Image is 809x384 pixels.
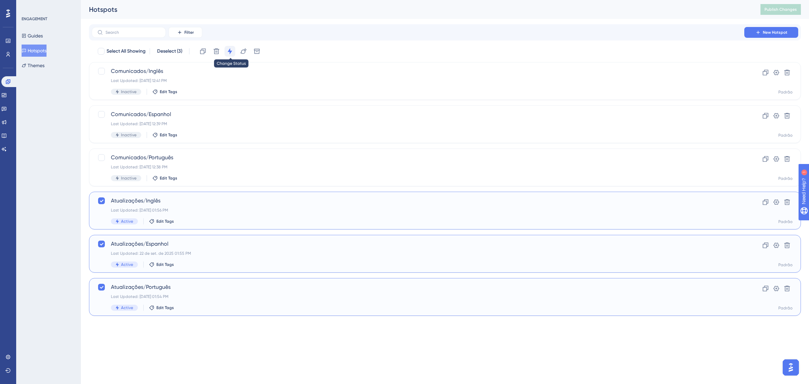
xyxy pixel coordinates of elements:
span: Active [121,305,133,310]
div: Padrão [778,262,792,268]
span: Atualizações/Inglês [111,197,725,205]
div: Padrão [778,133,792,138]
span: New Hotspot [763,30,787,35]
span: Filter [184,30,194,35]
div: Padrão [778,305,792,311]
div: 1 [47,3,49,9]
div: ENGAGEMENT [22,16,47,22]
span: Need Help? [16,2,42,10]
span: Inactive [121,175,137,181]
div: Last Updated: [DATE] 12:38 PM [111,164,725,170]
span: Comunicados/Português [111,154,725,162]
div: Last Updated: [DATE] 01:54 PM [111,294,725,299]
div: Padrão [778,89,792,95]
span: Active [121,219,133,224]
button: New Hotspot [744,27,798,38]
span: Edit Tags [160,175,177,181]
span: Edit Tags [156,262,174,267]
span: Atualizações/Espanhol [111,240,725,248]
span: Active [121,262,133,267]
button: Edit Tags [152,175,177,181]
button: Edit Tags [152,89,177,94]
span: Select All Showing [107,47,146,55]
button: Deselect (3) [154,45,185,57]
iframe: UserGuiding AI Assistant Launcher [781,357,801,378]
span: Publish Changes [765,7,797,12]
div: Hotspots [89,5,744,14]
span: Edit Tags [160,89,177,94]
button: Edit Tags [149,219,174,224]
button: Guides [22,30,43,42]
span: Edit Tags [156,305,174,310]
div: Last Updated: [DATE] 01:56 PM [111,208,725,213]
button: Publish Changes [760,4,801,15]
button: Filter [169,27,202,38]
span: Edit Tags [160,132,177,138]
div: Last Updated: [DATE] 12:41 PM [111,78,725,83]
button: Themes [22,59,44,72]
span: Comunicados/Inglês [111,67,725,75]
span: Inactive [121,132,137,138]
button: Hotspots [22,45,47,57]
button: Edit Tags [152,132,177,138]
button: Edit Tags [149,305,174,310]
input: Search [106,30,160,35]
span: Edit Tags [156,219,174,224]
div: Last Updated: 22 de set. de 2025 01:55 PM [111,251,725,256]
span: Comunicados/Espanhol [111,110,725,118]
span: Deselect (3) [157,47,182,55]
div: Padrão [778,219,792,224]
span: Inactive [121,89,137,94]
span: Atualizações/Português [111,283,725,291]
div: Padrão [778,176,792,181]
button: Edit Tags [149,262,174,267]
div: Last Updated: [DATE] 12:39 PM [111,121,725,127]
